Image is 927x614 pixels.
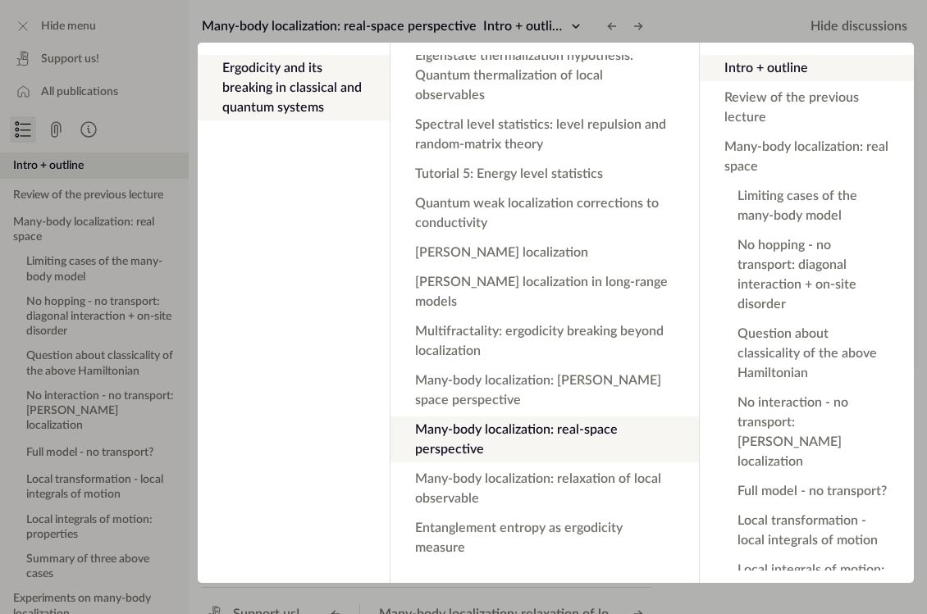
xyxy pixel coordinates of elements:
button: [PERSON_NAME] localization in long-range models [390,269,699,315]
button: Intro + outline [700,55,914,81]
button: Spectral level statistics: level repulsion and random-matrix theory [390,111,699,157]
button: Many-body localization: real-space perspective [390,416,699,462]
button: Entanglement entropy as ergodicity measure [390,515,699,561]
button: Limiting cases of the many-body model [700,183,914,229]
button: Many-body localization: [PERSON_NAME] space perspective [390,367,699,413]
button: Full model - no transport? [700,478,914,504]
button: No hopping - no transport: diagonal interaction + on-site disorder [700,232,914,317]
button: Multifractality: ergodicity breaking beyond localization [390,318,699,364]
button: Many-body localization: relaxation of local observable [390,466,699,512]
button: Question about classicality of the above Hamiltonian [700,321,914,386]
button: [PERSON_NAME] localization [390,239,699,266]
button: Many-body localization: real space [700,134,914,180]
button: Tutorial 5: Energy level statistics [390,161,699,187]
button: Local integrals of motion: properties [700,557,914,603]
button: Local transformation - local integrals of motion [700,507,914,553]
button: Ergodicity and its breaking in classical and quantum systems [198,55,390,121]
button: Review of the previous lecture [700,84,914,130]
button: Eigenstate thermalization hypothesis: Quantum thermalization of local observables [390,43,699,108]
button: Quantum weak localization corrections to conductivity [390,190,699,236]
button: No interaction - no transport: [PERSON_NAME] localization [700,389,914,475]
